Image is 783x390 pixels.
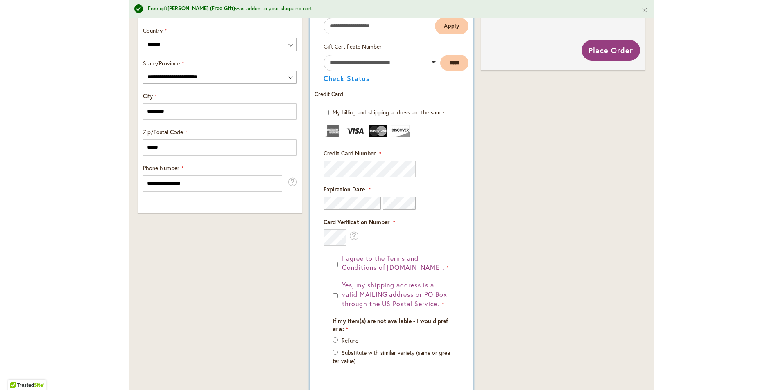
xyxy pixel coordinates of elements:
[435,18,468,34] button: Apply
[346,125,365,137] img: Visa
[324,75,370,82] button: Check Status
[324,149,376,157] span: Credit Card Number
[143,164,179,172] span: Phone Number
[324,125,342,137] img: American Express
[342,280,447,308] span: Yes, my shipping address is a valid MAILING address or PO Box through the US Postal Service.
[143,92,153,100] span: City
[143,59,180,67] span: State/Province
[324,185,365,193] span: Expiration Date
[444,22,459,29] span: Apply
[333,108,444,116] span: My billing and shipping address are the same
[342,254,444,272] span: I agree to the Terms and Conditions of [DOMAIN_NAME].
[588,45,633,55] span: Place Order
[333,317,448,333] span: If my item(s) are not available - I would prefer a:
[167,5,235,12] strong: [PERSON_NAME] (Free Gift)
[333,349,450,365] label: Substitute with similar variety (same or greater value)
[582,40,640,61] button: Place Order
[391,125,410,137] img: Discover
[6,361,29,384] iframe: Launch Accessibility Center
[342,336,359,344] label: Refund
[324,218,389,226] span: Card Verification Number
[143,128,183,136] span: Zip/Postal Code
[315,90,343,98] span: Credit Card
[143,27,163,34] span: Country
[148,5,629,13] div: Free gift was added to your shopping cart
[369,125,387,137] img: MasterCard
[324,43,382,50] span: Gift Certificate Number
